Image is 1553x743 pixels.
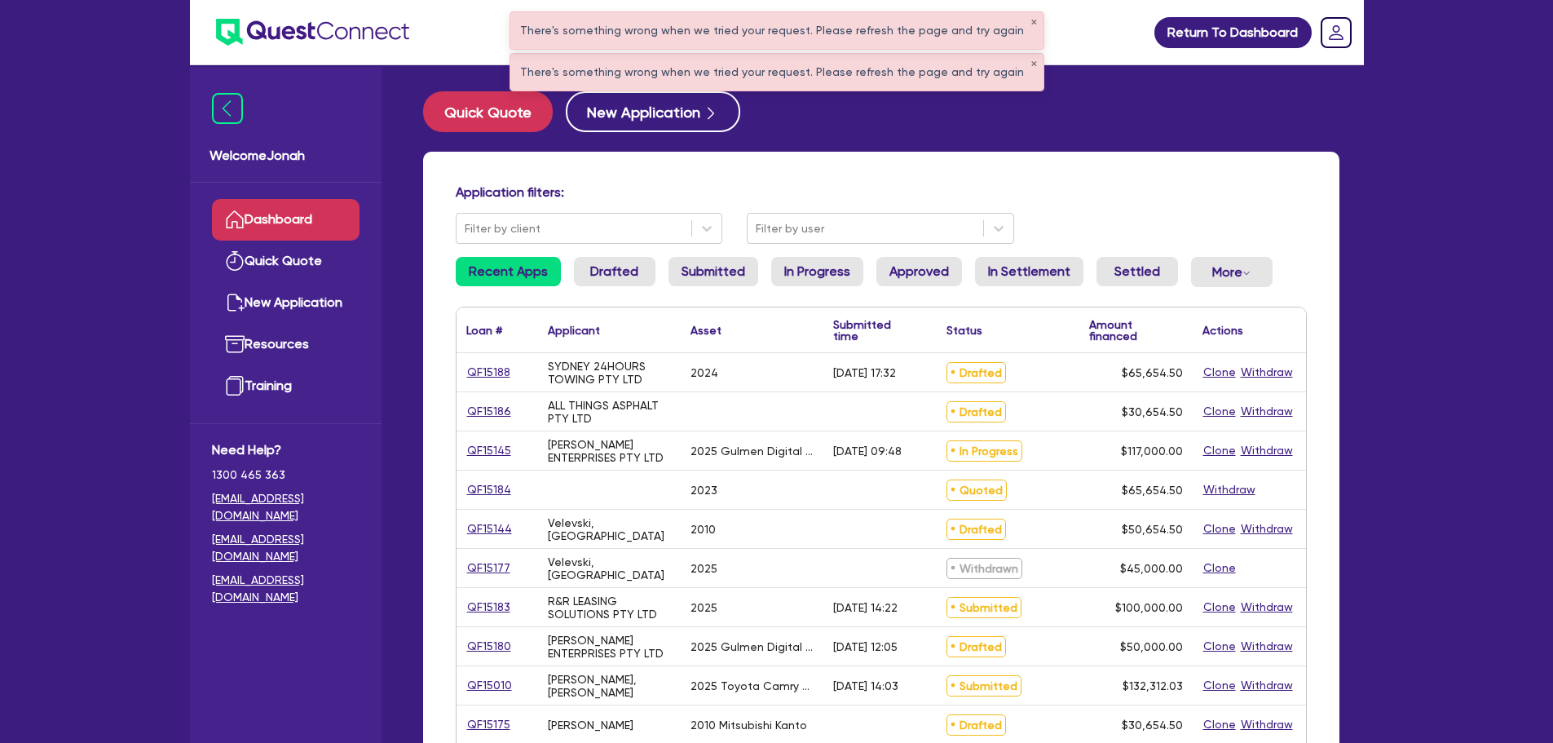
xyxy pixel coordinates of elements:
div: [PERSON_NAME] ENTERPRISES PTY LTD [548,438,671,464]
button: Quick Quote [423,91,553,132]
div: [PERSON_NAME], [PERSON_NAME] [548,673,671,699]
div: [DATE] 14:03 [833,679,898,692]
div: ALL THINGS ASPHALT PTY LTD [548,399,671,425]
div: 2025 Gulmen Digital Cup stacker Delivery Table [690,640,814,653]
a: In Settlement [975,257,1083,286]
div: Applicant [548,325,600,336]
div: 2010 [690,523,716,536]
button: Clone [1202,520,1237,538]
div: SYDNEY 24HOURS TOWING PTY LTD [548,360,671,386]
a: QF15175 [466,715,511,734]
div: 2024 [690,366,718,379]
a: Quick Quote [423,91,566,132]
div: [DATE] 12:05 [833,640,898,653]
img: training [225,376,245,396]
span: Drafted [946,519,1006,540]
a: Dashboard [212,199,360,241]
span: Withdrawn [946,558,1022,579]
span: $65,654.50 [1122,366,1183,379]
button: Withdraw [1240,441,1294,460]
div: There's something wrong when we tried your request. Please refresh the page and try again [510,12,1043,49]
span: Submitted [946,597,1021,618]
div: 2025 [690,601,717,614]
button: Clone [1202,402,1237,421]
button: Clone [1202,598,1237,617]
a: QF15186 [466,402,512,421]
span: $50,000.00 [1120,640,1183,653]
a: QF15177 [466,559,511,577]
span: Welcome Jonah [210,146,362,166]
div: Actions [1202,325,1243,336]
div: 2025 Toyota Camry Ascent Hybrid [690,679,814,692]
div: There's something wrong when we tried your request. Please refresh the page and try again [510,54,1043,91]
div: [PERSON_NAME] [548,719,633,732]
span: Quoted [946,480,1007,501]
div: [DATE] 14:22 [833,601,898,614]
button: Clone [1202,715,1237,734]
span: Need Help? [212,440,360,460]
button: Withdraw [1240,715,1294,734]
a: Approved [876,257,962,286]
span: In Progress [946,440,1022,462]
div: 2023 [690,484,717,497]
a: Settled [1096,257,1178,286]
div: Loan # [466,325,502,336]
span: Submitted [946,675,1021,697]
div: 2025 Gulmen Digital CPM Cup Machine [690,444,814,458]
button: ✕ [1030,60,1037,69]
div: [DATE] 09:48 [833,444,902,458]
button: Withdraw [1240,520,1294,538]
button: ✕ [1030,19,1037,27]
button: Withdraw [1240,637,1294,656]
div: 2010 Mitsubishi Kanto [690,719,807,732]
span: $50,654.50 [1122,523,1183,536]
a: Drafted [574,257,655,286]
span: $117,000.00 [1121,444,1183,458]
span: $45,000.00 [1120,562,1183,575]
a: Return To Dashboard [1154,17,1312,48]
a: Resources [212,324,360,365]
button: Clone [1202,559,1237,577]
div: Amount financed [1089,319,1183,342]
a: QF15180 [466,637,512,656]
div: Status [946,325,982,336]
div: Velevski, [GEOGRAPHIC_DATA] [548,516,671,542]
a: [EMAIL_ADDRESS][DOMAIN_NAME] [212,490,360,524]
a: QF15183 [466,598,511,617]
h4: Application filters: [456,184,1307,200]
button: Dropdown toggle [1191,257,1273,287]
button: Withdraw [1240,402,1294,421]
button: Clone [1202,441,1237,460]
img: resources [225,334,245,354]
button: Withdraw [1202,480,1256,499]
span: $30,654.50 [1122,405,1183,418]
div: Submitted time [833,319,912,342]
div: [PERSON_NAME] ENTERPRISES PTY LTD [548,634,671,660]
a: In Progress [771,257,863,286]
span: $100,000.00 [1115,601,1183,614]
button: Clone [1202,676,1237,695]
button: Withdraw [1240,363,1294,382]
a: Training [212,365,360,407]
div: R&R LEASING SOLUTIONS PTY LTD [548,595,671,621]
span: Drafted [946,362,1006,383]
span: $65,654.50 [1122,484,1183,497]
span: Drafted [946,714,1006,736]
img: new-application [225,293,245,312]
div: Asset [690,325,721,336]
span: $132,312.03 [1123,679,1183,692]
a: New Application [212,282,360,324]
a: Quick Quote [212,241,360,282]
div: 2025 [690,562,717,575]
img: icon-menu-close [212,93,243,124]
a: QF15145 [466,441,512,460]
span: Drafted [946,636,1006,657]
a: QF15188 [466,363,511,382]
button: New Application [566,91,740,132]
button: Clone [1202,637,1237,656]
button: Clone [1202,363,1237,382]
button: Withdraw [1240,598,1294,617]
span: $30,654.50 [1122,719,1183,732]
a: Recent Apps [456,257,561,286]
